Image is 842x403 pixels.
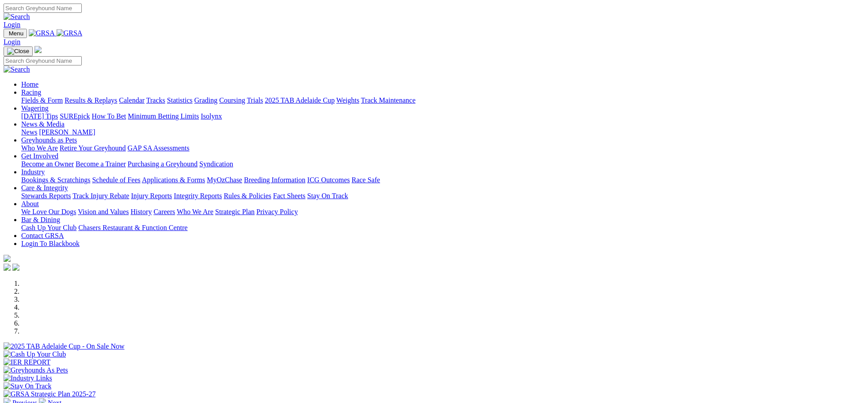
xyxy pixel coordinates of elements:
a: Racing [21,88,41,96]
a: [DATE] Tips [21,112,58,120]
a: Minimum Betting Limits [128,112,199,120]
a: Track Maintenance [361,96,415,104]
input: Search [4,4,82,13]
a: Bar & Dining [21,216,60,223]
a: Home [21,81,38,88]
a: Tracks [146,96,165,104]
a: Syndication [199,160,233,168]
a: Fields & Form [21,96,63,104]
a: Injury Reports [131,192,172,200]
a: Retire Your Greyhound [60,144,126,152]
a: News & Media [21,120,65,128]
a: GAP SA Assessments [128,144,190,152]
a: News [21,128,37,136]
a: Integrity Reports [174,192,222,200]
a: Isolynx [201,112,222,120]
a: Stay On Track [307,192,348,200]
a: Coursing [219,96,245,104]
a: Wagering [21,104,49,112]
input: Search [4,56,82,65]
img: logo-grsa-white.png [4,255,11,262]
span: Menu [9,30,23,37]
a: Stewards Reports [21,192,71,200]
img: Search [4,65,30,73]
a: Careers [153,208,175,215]
a: Care & Integrity [21,184,68,192]
a: Race Safe [351,176,380,184]
a: Vision and Values [78,208,129,215]
a: Trials [247,96,263,104]
a: Strategic Plan [215,208,255,215]
a: Login [4,21,20,28]
a: Become an Owner [21,160,74,168]
a: Login To Blackbook [21,240,80,247]
img: GRSA [57,29,83,37]
a: Chasers Restaurant & Function Centre [78,224,187,231]
img: 2025 TAB Adelaide Cup - On Sale Now [4,342,125,350]
a: Rules & Policies [224,192,271,200]
a: Breeding Information [244,176,305,184]
img: logo-grsa-white.png [34,46,42,53]
img: twitter.svg [12,264,19,271]
a: About [21,200,39,207]
img: GRSA [29,29,55,37]
a: MyOzChase [207,176,242,184]
div: Industry [21,176,838,184]
a: Contact GRSA [21,232,64,239]
img: Close [7,48,29,55]
a: Cash Up Your Club [21,224,76,231]
a: Get Involved [21,152,58,160]
img: Greyhounds As Pets [4,366,68,374]
a: History [130,208,152,215]
a: Track Injury Rebate [72,192,129,200]
a: Greyhounds as Pets [21,136,77,144]
a: Become a Trainer [76,160,126,168]
a: 2025 TAB Adelaide Cup [265,96,335,104]
a: ICG Outcomes [307,176,350,184]
a: Applications & Forms [142,176,205,184]
div: Greyhounds as Pets [21,144,838,152]
img: Cash Up Your Club [4,350,66,358]
div: Bar & Dining [21,224,838,232]
a: Privacy Policy [256,208,298,215]
img: IER REPORT [4,358,50,366]
img: Stay On Track [4,382,51,390]
div: News & Media [21,128,838,136]
img: facebook.svg [4,264,11,271]
a: Weights [336,96,359,104]
button: Toggle navigation [4,29,27,38]
a: SUREpick [60,112,90,120]
a: Fact Sheets [273,192,305,200]
div: Wagering [21,112,838,120]
button: Toggle navigation [4,46,33,56]
a: Calendar [119,96,145,104]
a: Purchasing a Greyhound [128,160,198,168]
div: About [21,208,838,216]
a: Login [4,38,20,46]
a: How To Bet [92,112,126,120]
a: Who We Are [177,208,213,215]
div: Get Involved [21,160,838,168]
a: [PERSON_NAME] [39,128,95,136]
a: Schedule of Fees [92,176,140,184]
a: Results & Replays [65,96,117,104]
a: Who We Are [21,144,58,152]
div: Racing [21,96,838,104]
a: We Love Our Dogs [21,208,76,215]
a: Bookings & Scratchings [21,176,90,184]
img: Industry Links [4,374,52,382]
a: Industry [21,168,45,176]
img: Search [4,13,30,21]
img: GRSA Strategic Plan 2025-27 [4,390,95,398]
a: Statistics [167,96,193,104]
a: Grading [194,96,217,104]
div: Care & Integrity [21,192,838,200]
